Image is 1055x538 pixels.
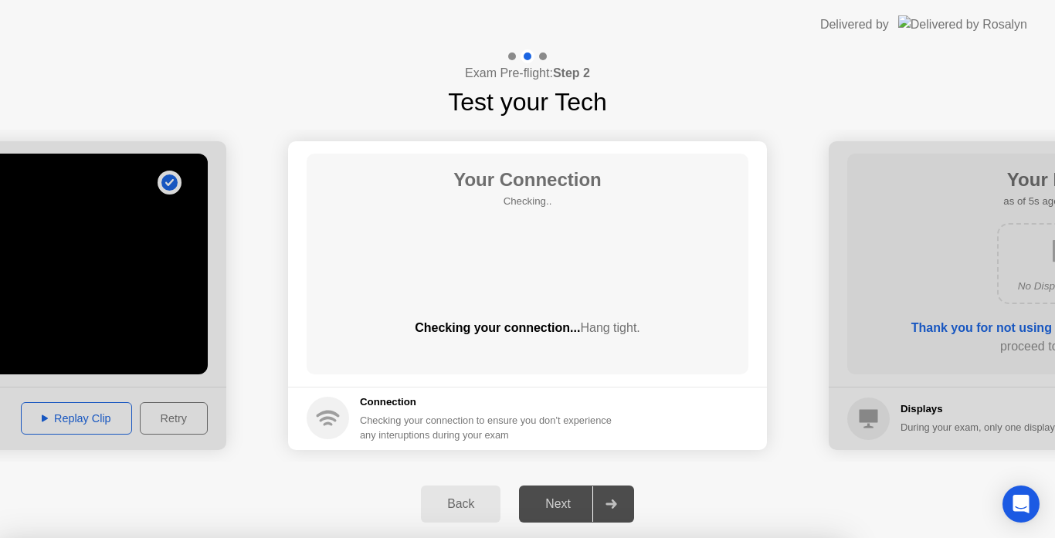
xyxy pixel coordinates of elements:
[898,15,1027,33] img: Delivered by Rosalyn
[524,497,592,511] div: Next
[465,64,590,83] h4: Exam Pre-flight:
[360,413,621,442] div: Checking your connection to ensure you don’t experience any interuptions during your exam
[307,319,748,337] div: Checking your connection...
[1002,486,1040,523] div: Open Intercom Messenger
[360,394,621,410] h5: Connection
[453,194,602,209] h5: Checking..
[553,66,590,80] b: Step 2
[820,15,889,34] div: Delivered by
[448,83,607,120] h1: Test your Tech
[580,321,639,334] span: Hang tight.
[453,166,602,194] h1: Your Connection
[426,497,496,511] div: Back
